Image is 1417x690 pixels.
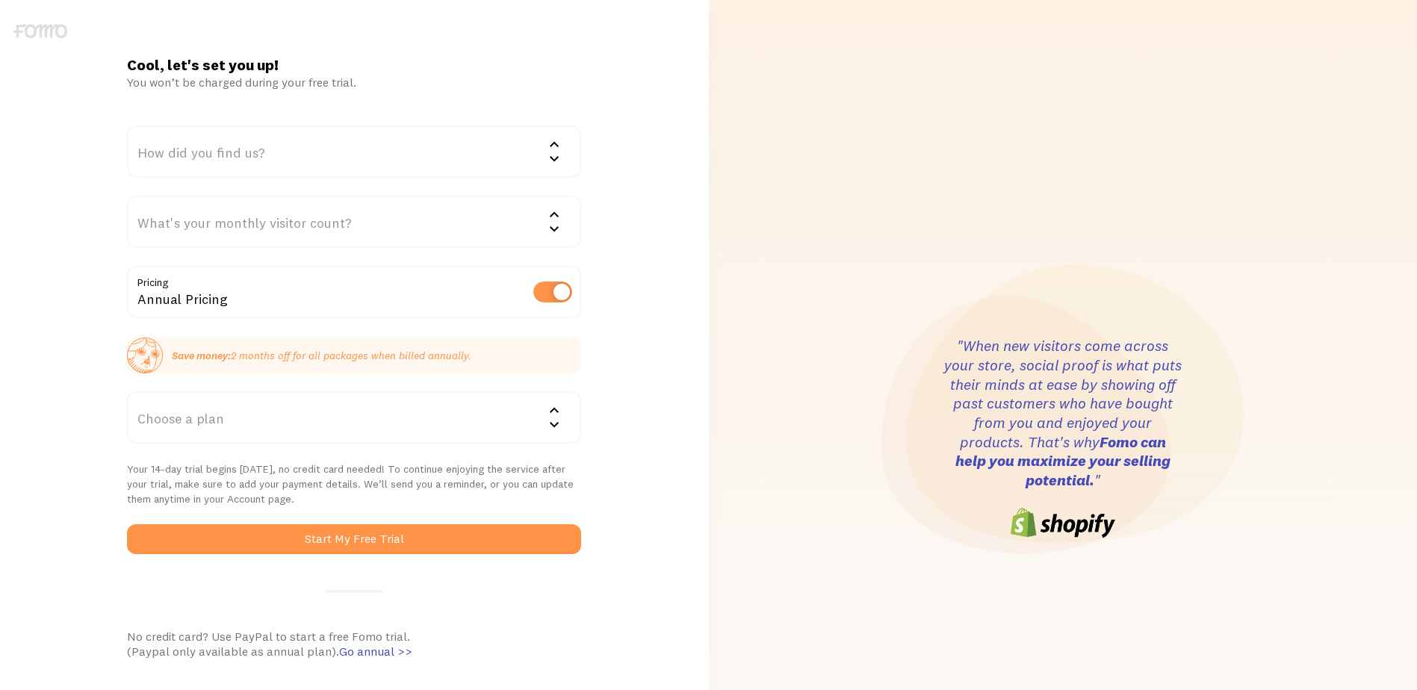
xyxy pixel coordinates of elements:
div: How did you find us? [127,125,581,178]
h3: "When new visitors come across your store, social proof is what puts their minds at ease by showi... [943,336,1182,490]
div: You won’t be charged during your free trial. [127,75,581,90]
strong: Save money: [172,349,231,362]
p: 2 months off for all packages when billed annually. [172,348,471,363]
h1: Cool, let's set you up! [127,55,581,75]
img: fomo-logo-gray-b99e0e8ada9f9040e2984d0d95b3b12da0074ffd48d1e5cb62ac37fc77b0b268.svg [13,24,67,38]
p: Your 14-day trial begins [DATE], no credit card needed! To continue enjoying the service after yo... [127,461,581,506]
div: Choose a plan [127,391,581,444]
div: What's your monthly visitor count? [127,196,581,248]
button: Start My Free Trial [127,524,581,554]
div: No credit card? Use PayPal to start a free Fomo trial. (Paypal only available as annual plan). [127,629,581,659]
span: Go annual >> [339,644,412,659]
img: shopify-logo-6cb0242e8808f3daf4ae861e06351a6977ea544d1a5c563fd64e3e69b7f1d4c4.png [1011,508,1115,538]
div: Annual Pricing [127,266,581,320]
